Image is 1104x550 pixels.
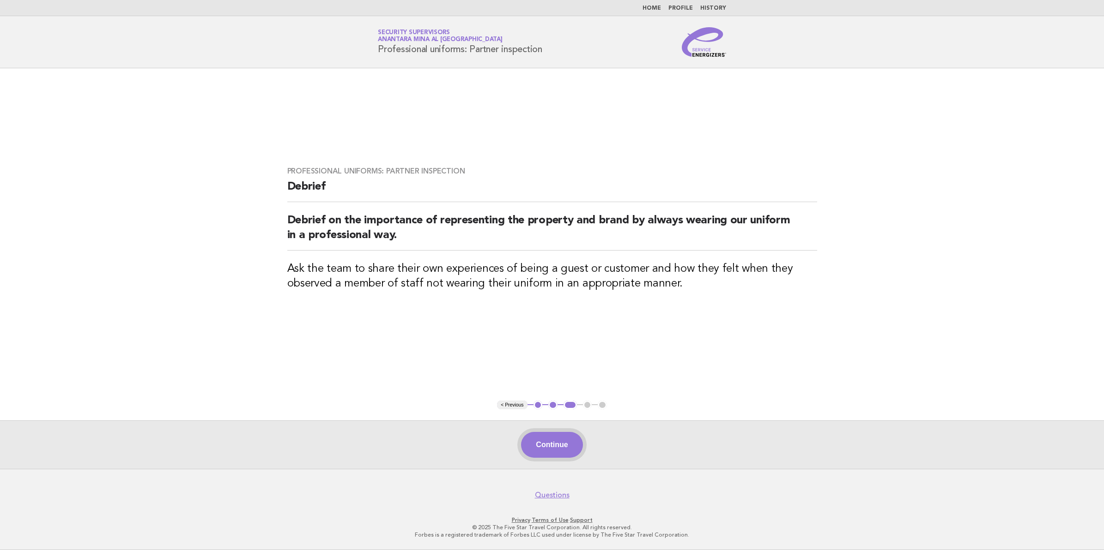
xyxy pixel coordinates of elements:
h1: Professional uniforms: Partner inspection [378,30,542,54]
h2: Debrief on the importance of representing the property and brand by always wearing our uniform in... [287,213,817,251]
button: 3 [564,401,577,410]
a: History [700,6,726,11]
button: 2 [548,401,558,410]
button: 1 [534,401,543,410]
a: Support [570,517,593,523]
a: Terms of Use [532,517,569,523]
h3: Professional uniforms: Partner inspection [287,167,817,176]
p: Forbes is a registered trademark of Forbes LLC used under license by The Five Star Travel Corpora... [269,531,835,538]
h2: Debrief [287,179,817,202]
a: Privacy [512,517,530,523]
p: · · [269,516,835,524]
img: Service Energizers [682,27,726,57]
a: Profile [668,6,693,11]
span: Anantara Mina al [GEOGRAPHIC_DATA] [378,37,503,43]
a: Security SupervisorsAnantara Mina al [GEOGRAPHIC_DATA] [378,30,503,42]
a: Questions [535,490,570,500]
button: Continue [521,432,582,458]
a: Home [643,6,661,11]
p: © 2025 The Five Star Travel Corporation. All rights reserved. [269,524,835,531]
button: < Previous [497,401,527,410]
h3: Ask the team to share their own experiences of being a guest or customer and how they felt when t... [287,262,817,291]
